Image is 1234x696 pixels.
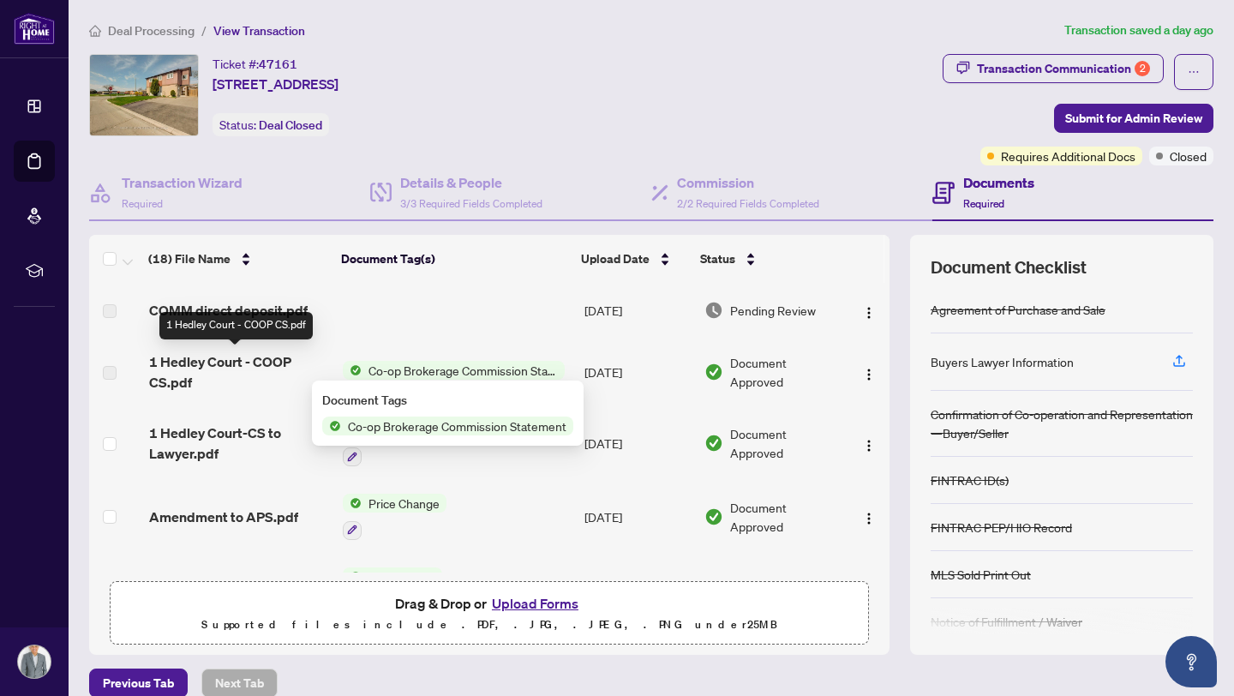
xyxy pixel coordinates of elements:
span: Closed [1170,147,1207,165]
button: Upload Forms [487,592,584,615]
button: Open asap [1165,636,1217,687]
img: Status Icon [343,567,362,586]
span: home [89,25,101,37]
button: Logo [855,503,883,531]
span: 47161 [259,57,297,72]
li: / [201,21,207,40]
img: Status Icon [322,417,341,435]
h4: Commission [677,172,819,193]
span: 1 Hedley Court - COOP CS.pdf [149,351,329,393]
img: Status Icon [343,494,362,513]
span: Price Change [362,494,446,513]
td: [DATE] [578,283,698,338]
button: Transaction Communication2 [943,54,1164,83]
div: MLS Sold Print Out [931,565,1031,584]
span: Required [963,197,1004,210]
button: Status IconSigned Copy [343,567,466,614]
span: Submit for Admin Review [1065,105,1202,132]
div: Confirmation of Co-operation and Representation—Buyer/Seller [931,405,1193,442]
span: Co-op Brokerage Commission Statement [341,417,573,435]
div: Transaction Communication [977,55,1150,82]
img: logo [14,13,55,45]
span: Document Approved [730,424,841,462]
h4: Details & People [400,172,542,193]
div: Ticket #: [213,54,297,74]
button: Submit for Admin Review [1054,104,1213,133]
th: Upload Date [574,235,693,283]
span: ellipsis [1188,66,1200,78]
button: Status IconCo-op Brokerage Commission Statement [343,361,565,380]
button: Logo [855,358,883,386]
span: Deal Processing [108,23,195,39]
td: [DATE] [578,338,698,406]
button: Logo [855,297,883,324]
div: Agreement of Purchase and Sale [931,300,1105,319]
span: 1 Hedley Court-CS to Lawyer.pdf [149,423,329,464]
span: Document Approved [730,498,841,536]
img: Document Status [704,363,723,381]
article: Transaction saved a day ago [1064,21,1213,40]
h4: Documents [963,172,1034,193]
button: Logo [855,429,883,457]
div: FINTRAC ID(s) [931,471,1009,489]
div: 1 Hedley Court - COOP CS.pdf [159,312,313,339]
div: FINTRAC PEP/HIO Record [931,518,1072,537]
img: Status Icon [343,361,362,380]
div: Document Tags [322,391,573,410]
div: Buyers Lawyer Information [931,352,1074,371]
span: Trade Sheet - Signed 1 Hedley Crt.pdf [149,569,329,610]
span: Requires Additional Docs [1001,147,1135,165]
span: Amendment to APS.pdf [149,507,298,527]
th: Document Tag(s) [334,235,575,283]
span: Required [122,197,163,210]
span: Document Approved [730,571,841,609]
span: 3/3 Required Fields Completed [400,197,542,210]
th: Status [693,235,842,283]
span: Status [700,249,735,268]
img: Document Status [704,301,723,320]
span: View Transaction [213,23,305,39]
p: Supported files include .PDF, .JPG, .JPEG, .PNG under 25 MB [121,615,858,635]
span: Drag & Drop orUpload FormsSupported files include .PDF, .JPG, .JPEG, .PNG under25MB [111,582,868,645]
span: [STREET_ADDRESS] [213,74,338,94]
span: Pending Review [730,301,816,320]
span: Document Approved [730,353,841,391]
img: Logo [862,439,876,453]
button: Status IconPrice Change [343,494,446,540]
span: Upload Date [581,249,650,268]
span: Co-op Brokerage Commission Statement [362,361,565,380]
span: (18) File Name [148,249,231,268]
div: 2 [1135,61,1150,76]
span: Signed Copy [362,567,442,586]
span: Deal Closed [259,117,322,133]
td: [DATE] [578,406,698,480]
span: 2/2 Required Fields Completed [677,197,819,210]
img: Document Status [704,434,723,453]
img: IMG-W12279033_1.jpg [90,55,198,135]
img: Logo [862,512,876,525]
img: Profile Icon [18,645,51,678]
span: Drag & Drop or [395,592,584,615]
img: Logo [862,306,876,320]
td: [DATE] [578,554,698,627]
img: Logo [862,368,876,381]
img: Document Status [704,507,723,526]
span: COMM direct deposit.pdf [149,300,308,321]
h4: Transaction Wizard [122,172,243,193]
th: (18) File Name [141,235,334,283]
div: Status: [213,113,329,136]
td: [DATE] [578,480,698,554]
span: Document Checklist [931,255,1087,279]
